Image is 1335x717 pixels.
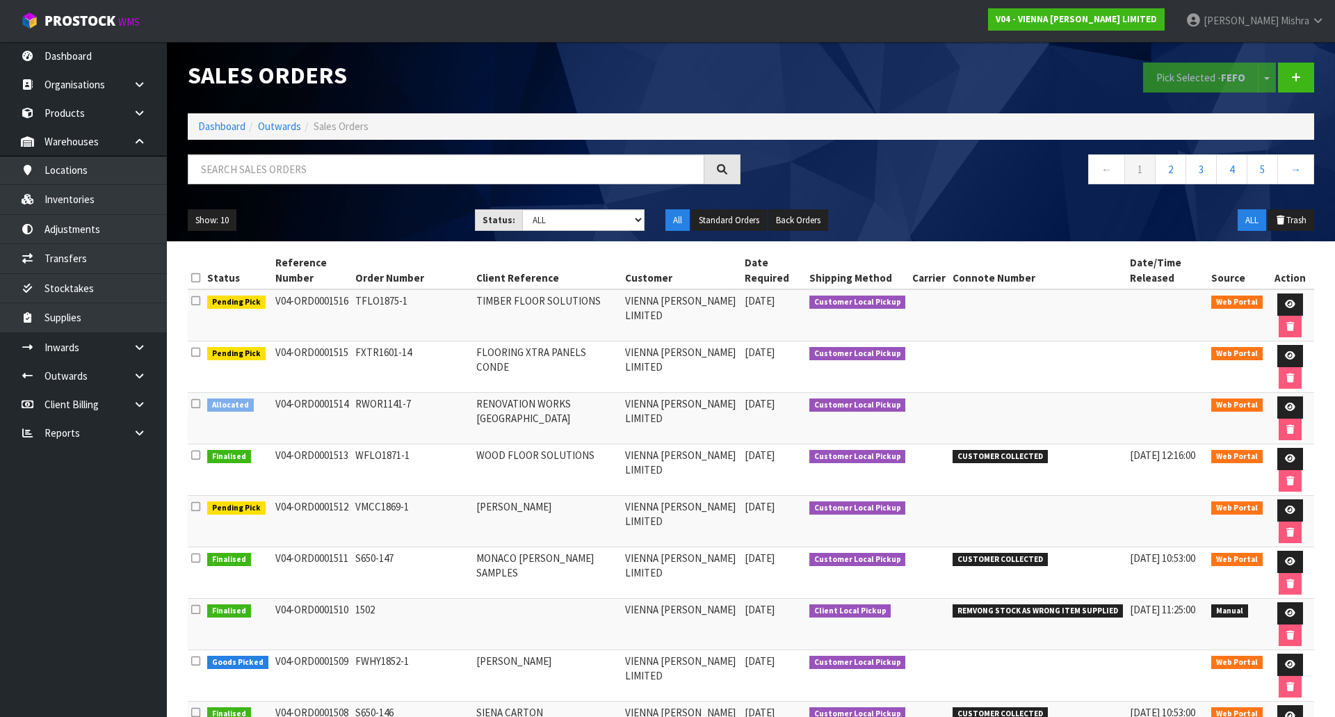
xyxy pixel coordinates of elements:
span: Pending Pick [207,501,266,515]
span: Web Portal [1211,347,1263,361]
td: V04-ORD0001513 [272,444,352,496]
span: [DATE] [745,346,775,359]
span: Mishra [1281,14,1309,27]
td: V04-ORD0001514 [272,393,352,444]
span: [DATE] 11:25:00 [1130,603,1195,616]
span: Customer Local Pickup [809,347,906,361]
td: MONACO [PERSON_NAME] SAMPLES [473,547,622,599]
td: S650-147 [352,547,473,599]
span: Web Portal [1211,553,1263,567]
small: WMS [118,15,140,29]
span: [DATE] 10:53:00 [1130,551,1195,565]
span: Customer Local Pickup [809,501,906,515]
span: CUSTOMER COLLECTED [953,553,1048,567]
th: Connote Number [949,252,1126,289]
a: Outwards [258,120,301,133]
span: Customer Local Pickup [809,553,906,567]
span: Customer Local Pickup [809,296,906,309]
th: Client Reference [473,252,622,289]
td: [PERSON_NAME] [473,650,622,702]
span: [DATE] [745,397,775,410]
button: All [665,209,690,232]
button: Standard Orders [691,209,767,232]
span: Manual [1211,604,1248,618]
a: → [1277,154,1314,184]
button: Trash [1268,209,1314,232]
span: Allocated [207,398,254,412]
span: [DATE] [745,500,775,513]
td: FLOORING XTRA PANELS CONDE [473,341,622,393]
span: [PERSON_NAME] [1204,14,1279,27]
input: Search sales orders [188,154,704,184]
span: Customer Local Pickup [809,398,906,412]
span: Web Portal [1211,501,1263,515]
span: [DATE] [745,551,775,565]
th: Customer [622,252,741,289]
span: CUSTOMER COLLECTED [953,450,1048,464]
th: Source [1208,252,1266,289]
span: Pending Pick [207,347,266,361]
strong: Status: [483,214,515,226]
td: RWOR1141-7 [352,393,473,444]
td: VMCC1869-1 [352,496,473,547]
span: Finalised [207,604,251,618]
th: Carrier [909,252,949,289]
button: Show: 10 [188,209,236,232]
span: [DATE] [745,654,775,668]
td: WFLO1871-1 [352,444,473,496]
td: VIENNA [PERSON_NAME] LIMITED [622,650,741,702]
span: Finalised [207,450,251,464]
span: Web Portal [1211,450,1263,464]
a: ← [1088,154,1125,184]
td: VIENNA [PERSON_NAME] LIMITED [622,547,741,599]
td: FXTR1601-14 [352,341,473,393]
strong: FEFO [1221,71,1245,84]
td: VIENNA [PERSON_NAME] LIMITED [622,444,741,496]
td: VIENNA [PERSON_NAME] [622,599,741,650]
td: V04-ORD0001510 [272,599,352,650]
th: Date Required [741,252,806,289]
span: Goods Picked [207,656,268,670]
span: Customer Local Pickup [809,656,906,670]
button: Pick Selected -FEFO [1143,63,1259,92]
th: Action [1266,252,1314,289]
h1: Sales Orders [188,63,741,88]
td: 1502 [352,599,473,650]
td: V04-ORD0001515 [272,341,352,393]
span: [DATE] [745,294,775,307]
td: V04-ORD0001509 [272,650,352,702]
td: VIENNA [PERSON_NAME] LIMITED [622,289,741,341]
a: 5 [1247,154,1278,184]
span: Customer Local Pickup [809,450,906,464]
td: V04-ORD0001516 [272,289,352,341]
td: VIENNA [PERSON_NAME] LIMITED [622,496,741,547]
th: Order Number [352,252,473,289]
span: Web Portal [1211,398,1263,412]
img: cube-alt.png [21,12,38,29]
th: Reference Number [272,252,352,289]
td: V04-ORD0001511 [272,547,352,599]
td: TFLO1875-1 [352,289,473,341]
a: 3 [1186,154,1217,184]
td: WOOD FLOOR SOLUTIONS [473,444,622,496]
span: Web Portal [1211,296,1263,309]
td: VIENNA [PERSON_NAME] LIMITED [622,341,741,393]
span: Client Local Pickup [809,604,891,618]
td: V04-ORD0001512 [272,496,352,547]
span: [DATE] 12:16:00 [1130,449,1195,462]
a: 2 [1155,154,1186,184]
th: Status [204,252,272,289]
strong: V04 - VIENNA [PERSON_NAME] LIMITED [996,13,1157,25]
th: Date/Time Released [1126,252,1208,289]
button: Back Orders [768,209,828,232]
span: REMVONG STOCK AS WRONG ITEM SUPPLIED [953,604,1123,618]
a: 4 [1216,154,1247,184]
th: Shipping Method [806,252,909,289]
a: 1 [1124,154,1156,184]
a: V04 - VIENNA [PERSON_NAME] LIMITED [988,8,1165,31]
span: Finalised [207,553,251,567]
span: [DATE] [745,603,775,616]
td: RENOVATION WORKS [GEOGRAPHIC_DATA] [473,393,622,444]
td: [PERSON_NAME] [473,496,622,547]
span: Web Portal [1211,656,1263,670]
